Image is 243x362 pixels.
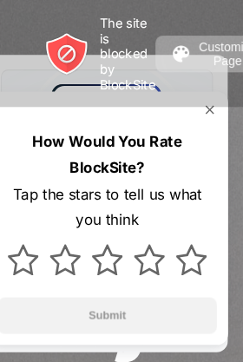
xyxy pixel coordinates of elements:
[53,232,82,261] img: star.svg
[173,232,202,261] img: star.svg
[133,232,162,261] img: star.svg
[167,41,188,62] img: pallet.svg
[3,122,212,172] div: How Would You Rate BlockSite?
[198,97,212,111] img: rate-us-close.svg
[93,232,122,261] img: star.svg
[101,14,154,88] div: The site is blocked by BlockSite
[13,232,43,261] img: star.svg
[3,172,212,222] div: Tap the stars to tell us what you think
[49,30,90,72] img: header-logo.svg
[3,282,212,317] button: Submit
